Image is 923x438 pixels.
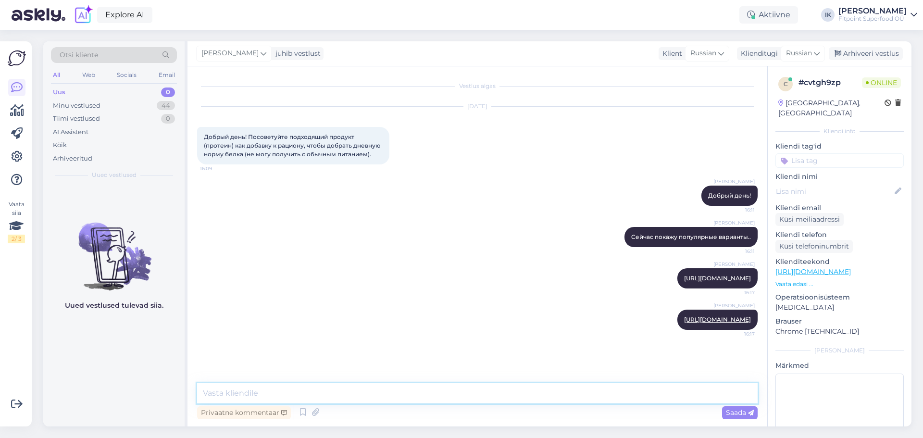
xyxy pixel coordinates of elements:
[115,69,138,81] div: Socials
[719,248,755,255] span: 16:11
[775,346,904,355] div: [PERSON_NAME]
[829,47,903,60] div: Arhiveeri vestlus
[784,80,788,88] span: c
[775,172,904,182] p: Kliendi nimi
[775,153,904,168] input: Lisa tag
[713,219,755,226] span: [PERSON_NAME]
[197,82,758,90] div: Vestlus algas
[862,77,901,88] span: Online
[713,178,755,185] span: [PERSON_NAME]
[53,88,65,97] div: Uus
[631,233,751,240] span: Сейчас покажу популярные варианты..
[838,7,907,15] div: [PERSON_NAME]
[776,186,893,197] input: Lisa nimi
[798,77,862,88] div: # cvtgh9zp
[775,240,853,253] div: Küsi telefoninumbrit
[272,49,321,59] div: juhib vestlust
[775,316,904,326] p: Brauser
[51,69,62,81] div: All
[8,200,25,243] div: Vaata siia
[708,192,751,199] span: Добрый день!
[8,49,26,67] img: Askly Logo
[775,280,904,288] p: Vaata edasi ...
[53,140,67,150] div: Kõik
[719,330,755,338] span: 16:17
[53,127,88,137] div: AI Assistent
[161,88,175,97] div: 0
[60,50,98,60] span: Otsi kliente
[778,98,885,118] div: [GEOGRAPHIC_DATA], [GEOGRAPHIC_DATA]
[786,48,812,59] span: Russian
[713,302,755,309] span: [PERSON_NAME]
[713,261,755,268] span: [PERSON_NAME]
[737,49,778,59] div: Klienditugi
[719,289,755,296] span: 16:17
[65,300,163,311] p: Uued vestlused tulevad siia.
[775,326,904,337] p: Chrome [TECHNICAL_ID]
[157,101,175,111] div: 44
[775,292,904,302] p: Operatsioonisüsteem
[197,406,291,419] div: Privaatne kommentaar
[739,6,798,24] div: Aktiivne
[53,154,92,163] div: Arhiveeritud
[775,302,904,313] p: [MEDICAL_DATA]
[92,171,137,179] span: Uued vestlused
[157,69,177,81] div: Email
[838,15,907,23] div: Fitpoint Superfood OÜ
[775,141,904,151] p: Kliendi tag'id
[775,213,844,226] div: Küsi meiliaadressi
[726,408,754,417] span: Saada
[821,8,835,22] div: IK
[97,7,152,23] a: Explore AI
[200,165,236,172] span: 16:09
[8,235,25,243] div: 2 / 3
[684,275,751,282] a: [URL][DOMAIN_NAME]
[690,48,716,59] span: Russian
[775,361,904,371] p: Märkmed
[161,114,175,124] div: 0
[775,267,851,276] a: [URL][DOMAIN_NAME]
[73,5,93,25] img: explore-ai
[659,49,682,59] div: Klient
[204,133,382,158] span: Добрый день! Посоветуйте подходящий продукт (протеин) как добавку к рациону, чтобы добрать дневну...
[684,316,751,323] a: [URL][DOMAIN_NAME]
[53,101,100,111] div: Minu vestlused
[197,102,758,111] div: [DATE]
[201,48,259,59] span: [PERSON_NAME]
[775,127,904,136] div: Kliendi info
[53,114,100,124] div: Tiimi vestlused
[775,230,904,240] p: Kliendi telefon
[838,7,917,23] a: [PERSON_NAME]Fitpoint Superfood OÜ
[43,205,185,292] img: No chats
[775,257,904,267] p: Klienditeekond
[719,206,755,213] span: 16:11
[775,203,904,213] p: Kliendi email
[80,69,97,81] div: Web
